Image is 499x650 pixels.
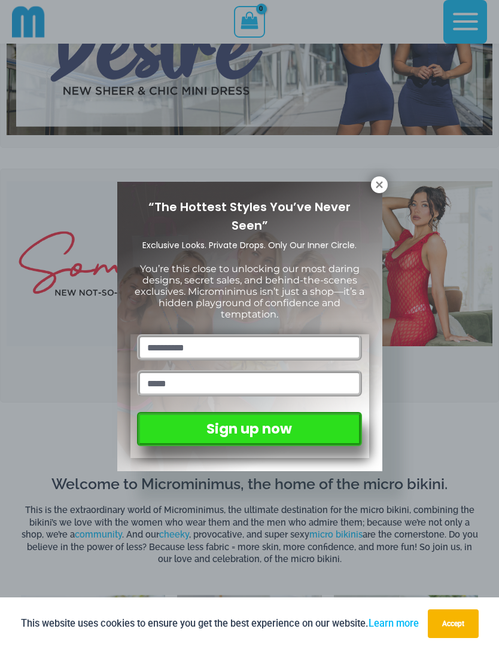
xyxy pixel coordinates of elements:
[148,199,351,234] span: “The Hottest Styles You’ve Never Seen”
[137,412,361,446] button: Sign up now
[142,239,357,251] span: Exclusive Looks. Private Drops. Only Our Inner Circle.
[135,263,364,321] span: You’re this close to unlocking our most daring designs, secret sales, and behind-the-scenes exclu...
[428,609,479,638] button: Accept
[369,618,419,629] a: Learn more
[371,176,388,193] button: Close
[21,615,419,631] p: This website uses cookies to ensure you get the best experience on our website.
